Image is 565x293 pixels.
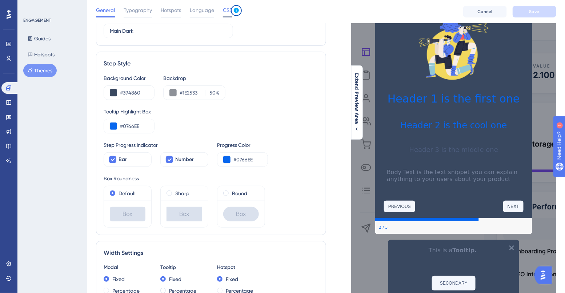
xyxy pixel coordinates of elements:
h2: Header 2 is the cool one [387,120,521,131]
b: Tooltip. [453,247,477,254]
input: Theme Name [110,27,227,35]
button: Guides [23,32,55,45]
span: Bar [119,155,127,164]
span: Cancel [478,9,493,15]
div: Tooltip Highlight Box [104,107,318,116]
span: Save [529,9,540,15]
button: Extend Preview Area [351,73,362,132]
span: CSS [223,6,232,15]
button: Save [513,6,556,17]
button: Hotspots [23,48,59,61]
span: Extend Preview Area [354,73,360,124]
span: Number [175,155,194,164]
div: Tooltip [160,263,208,272]
div: Step 2 of 3 [379,225,388,230]
div: Backdrop [163,74,225,83]
label: Sharp [175,189,189,198]
div: Footer [375,221,532,234]
label: Fixed [112,275,125,284]
span: Hotspots [161,6,181,15]
div: Box Roundness [104,174,318,183]
div: Progress Color [217,141,268,149]
div: Close Preview [509,245,514,250]
label: Fixed [226,275,238,284]
div: 1 [51,4,53,9]
div: ENGAGEMENT [23,17,51,23]
p: This is a [400,246,508,255]
iframe: UserGuiding AI Assistant Launcher [534,264,556,286]
div: Background Color [104,74,155,83]
button: SECONDARY [432,276,476,290]
div: Hotspot [217,263,265,272]
div: Step Progress Indicator [104,141,208,149]
label: Fixed [169,275,181,284]
div: Width Settings [104,249,318,257]
span: Typography [124,6,152,15]
input: % [208,88,216,97]
button: Themes [23,64,57,77]
button: Previous [384,201,415,212]
div: Box [223,207,259,221]
label: % [205,88,219,97]
span: Language [190,6,214,15]
div: Box [167,207,202,221]
p: Body Text is the text snippet you can explain anything to your users about your product [387,169,521,182]
div: Box [110,207,145,221]
label: Default [119,189,136,198]
button: Cancel [463,6,507,17]
img: Modal Media [417,14,490,87]
div: Modal [104,263,152,272]
div: Step Style [104,59,318,68]
button: Next [503,201,524,212]
span: General [96,6,115,15]
label: Round [232,189,247,198]
span: Need Help? [17,2,45,11]
h3: Header 3 is the middle one [387,146,521,153]
h1: Header 1 is the first one [387,92,521,105]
